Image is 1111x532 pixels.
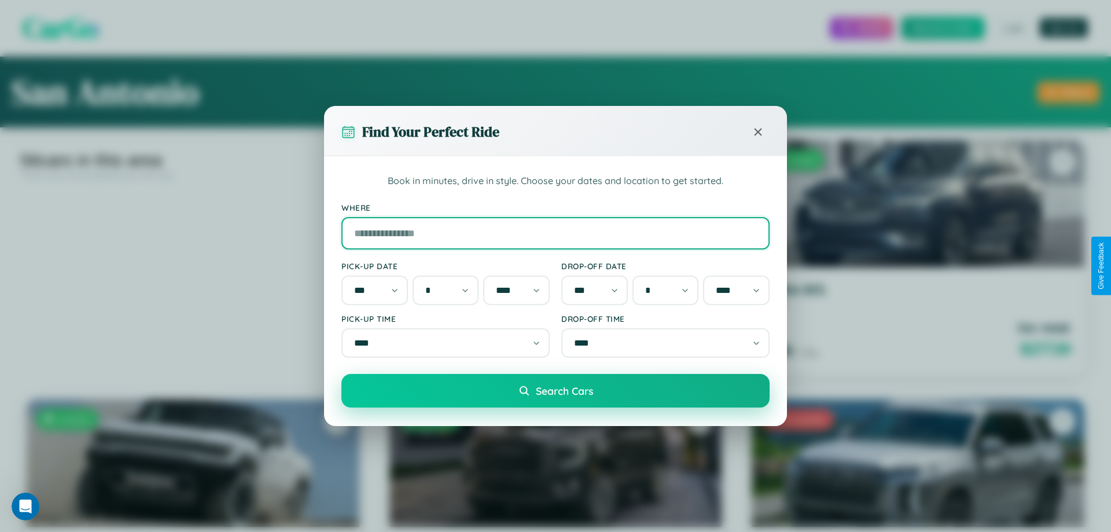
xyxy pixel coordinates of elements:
[341,261,550,271] label: Pick-up Date
[341,314,550,324] label: Pick-up Time
[362,122,499,141] h3: Find Your Perfect Ride
[341,203,770,212] label: Where
[561,314,770,324] label: Drop-off Time
[536,384,593,397] span: Search Cars
[341,374,770,408] button: Search Cars
[341,174,770,189] p: Book in minutes, drive in style. Choose your dates and location to get started.
[561,261,770,271] label: Drop-off Date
